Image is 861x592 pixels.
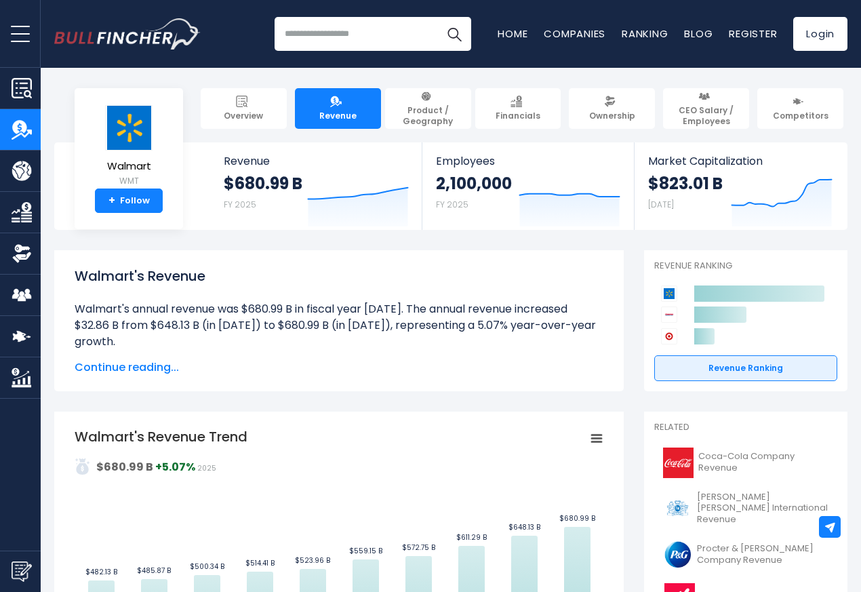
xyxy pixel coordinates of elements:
[75,427,247,446] tspan: Walmart's Revenue Trend
[544,26,605,41] a: Companies
[662,448,694,478] img: KO logo
[95,189,163,213] a: +Follow
[662,539,693,570] img: PG logo
[137,566,171,576] text: $485.87 B
[105,175,153,187] small: WMT
[391,105,465,126] span: Product / Geography
[661,328,677,344] img: Target Corporation competitors logo
[498,26,527,41] a: Home
[684,26,713,41] a: Blog
[654,536,837,573] a: Procter & [PERSON_NAME] Company Revenue
[496,111,540,121] span: Financials
[224,173,302,194] strong: $680.99 B
[456,532,487,542] text: $611.29 B
[197,463,216,473] span: 2025
[190,561,224,572] text: $500.34 B
[436,173,512,194] strong: 2,100,000
[654,444,837,481] a: Coca-Cola Company Revenue
[569,88,655,129] a: Ownership
[648,173,723,194] strong: $823.01 B
[75,301,603,350] li: Walmart's annual revenue was $680.99 B in fiscal year [DATE]. The annual revenue increased $32.86...
[210,142,422,230] a: Revenue $680.99 B FY 2025
[96,459,153,475] strong: $680.99 B
[105,161,153,172] span: Walmart
[635,142,846,230] a: Market Capitalization $823.01 B [DATE]
[12,243,32,264] img: Ownership
[661,285,677,302] img: Walmart competitors logo
[589,111,635,121] span: Ownership
[349,546,382,556] text: $559.15 B
[436,155,620,167] span: Employees
[475,88,561,129] a: Financials
[422,142,633,230] a: Employees 2,100,000 FY 2025
[54,18,201,50] img: Bullfincher logo
[663,88,749,129] a: CEO Salary / Employees
[793,17,847,51] a: Login
[654,488,837,530] a: [PERSON_NAME] [PERSON_NAME] International Revenue
[669,105,743,126] span: CEO Salary / Employees
[201,88,287,129] a: Overview
[245,558,275,568] text: $514.41 B
[224,199,256,210] small: FY 2025
[319,111,357,121] span: Revenue
[385,88,471,129] a: Product / Geography
[75,359,603,376] span: Continue reading...
[295,88,381,129] a: Revenue
[224,111,263,121] span: Overview
[54,18,200,50] a: Go to homepage
[224,155,409,167] span: Revenue
[295,555,330,566] text: $523.96 B
[661,307,677,323] img: Costco Wholesale Corporation competitors logo
[436,199,468,210] small: FY 2025
[654,422,837,433] p: Related
[662,493,693,524] img: PM logo
[75,458,91,475] img: addasd
[108,195,115,207] strong: +
[622,26,668,41] a: Ranking
[75,266,603,286] h1: Walmart's Revenue
[648,155,833,167] span: Market Capitalization
[729,26,777,41] a: Register
[155,459,195,475] strong: +5.07%
[402,542,435,553] text: $572.75 B
[773,111,828,121] span: Competitors
[654,260,837,272] p: Revenue Ranking
[104,104,153,189] a: Walmart WMT
[508,522,540,532] text: $648.13 B
[648,199,674,210] small: [DATE]
[757,88,843,129] a: Competitors
[654,355,837,381] a: Revenue Ranking
[559,513,595,524] text: $680.99 B
[85,567,117,577] text: $482.13 B
[437,17,471,51] button: Search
